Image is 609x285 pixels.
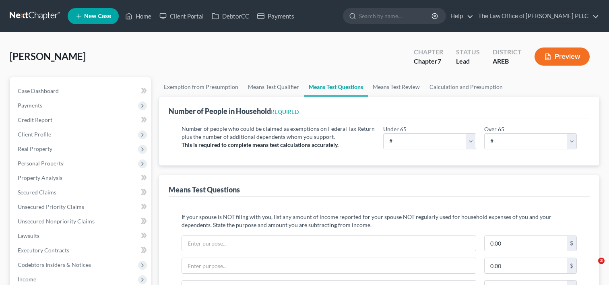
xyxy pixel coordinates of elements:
[383,125,407,133] label: Under 65
[18,87,59,94] span: Case Dashboard
[18,145,52,152] span: Real Property
[18,131,51,138] span: Client Profile
[535,47,590,66] button: Preview
[368,77,425,97] a: Means Test Review
[485,236,567,251] input: 0.00
[155,9,208,23] a: Client Portal
[182,213,577,229] p: If your spouse is NOT filing with you, list any amount of income reported for your spouse NOT reg...
[304,77,368,97] a: Means Test Questions
[485,258,567,273] input: 0.00
[18,232,39,239] span: Lawsuits
[208,9,253,23] a: DebtorCC
[18,247,69,254] span: Executory Contracts
[253,9,298,23] a: Payments
[84,13,111,19] span: New Case
[271,108,299,115] span: REQUIRED
[182,141,339,148] strong: This is required to complete means test calculations accurately.
[484,125,504,133] label: Over 65
[18,261,91,268] span: Codebtors Insiders & Notices
[11,185,151,200] a: Secured Claims
[169,185,240,194] div: Means Test Questions
[182,236,475,251] input: Enter purpose...
[414,57,443,66] div: Chapter
[359,8,433,23] input: Search by name...
[121,9,155,23] a: Home
[159,77,243,97] a: Exemption from Presumption
[11,214,151,229] a: Unsecured Nonpriority Claims
[169,106,299,116] div: Number of People in Household
[18,174,62,181] span: Property Analysis
[11,243,151,258] a: Executory Contracts
[10,50,86,62] span: [PERSON_NAME]
[582,258,601,277] iframe: Intercom live chat
[567,236,576,251] div: $
[18,102,42,109] span: Payments
[11,113,151,127] a: Credit Report
[493,57,522,66] div: AREB
[446,9,473,23] a: Help
[182,258,475,273] input: Enter purpose...
[18,116,52,123] span: Credit Report
[425,77,508,97] a: Calculation and Presumption
[474,9,599,23] a: The Law Office of [PERSON_NAME] PLLC
[456,47,480,57] div: Status
[438,57,441,65] span: 7
[243,77,304,97] a: Means Test Qualifier
[18,276,36,283] span: Income
[18,160,64,167] span: Personal Property
[11,171,151,185] a: Property Analysis
[11,200,151,214] a: Unsecured Priority Claims
[456,57,480,66] div: Lead
[11,84,151,98] a: Case Dashboard
[493,47,522,57] div: District
[598,258,605,264] span: 3
[414,47,443,57] div: Chapter
[18,203,84,210] span: Unsecured Priority Claims
[18,218,95,225] span: Unsecured Nonpriority Claims
[182,125,375,141] p: Number of people who could be claimed as exemptions on Federal Tax Return plus the number of addi...
[11,229,151,243] a: Lawsuits
[567,258,576,273] div: $
[18,189,56,196] span: Secured Claims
